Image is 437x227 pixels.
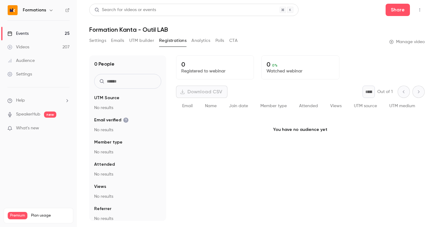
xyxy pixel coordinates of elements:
[215,36,224,46] button: Polls
[94,7,156,13] div: Search for videos or events
[267,61,334,68] p: 0
[94,117,129,123] span: Email verified
[8,5,18,15] img: Formations
[7,30,29,37] div: Events
[260,104,287,108] span: Member type
[330,104,342,108] span: Views
[31,213,69,218] span: Plan usage
[89,36,106,46] button: Settings
[386,4,410,16] button: Share
[23,7,46,13] h6: Formations
[389,104,415,108] span: UTM medium
[8,212,27,219] span: Premium
[159,36,186,46] button: Registrations
[129,36,154,46] button: UTM builder
[94,161,115,168] span: Attended
[176,114,425,145] p: You have no audience yet
[94,149,161,155] p: No results
[16,125,39,132] span: What's new
[94,216,161,222] p: No results
[229,36,238,46] button: CTA
[94,206,111,212] span: Referrer
[16,97,25,104] span: Help
[181,61,249,68] p: 0
[94,139,122,145] span: Member type
[389,39,425,45] a: Manage video
[94,95,119,101] span: UTM Source
[94,127,161,133] p: No results
[229,104,248,108] span: Join date
[7,58,35,64] div: Audience
[191,36,210,46] button: Analytics
[299,104,318,108] span: Attended
[89,26,425,33] h1: Formation Kanta - Outil LAB
[44,111,56,118] span: new
[94,105,161,111] p: No results
[7,97,70,104] li: help-dropdown-opener
[94,95,161,222] section: facet-groups
[7,71,32,77] div: Settings
[267,68,334,74] p: Watched webinar
[16,111,40,118] a: SpeakerHub
[94,193,161,200] p: No results
[354,104,377,108] span: UTM source
[94,184,106,190] span: Views
[272,63,278,67] span: 0 %
[7,44,29,50] div: Videos
[111,36,124,46] button: Emails
[205,104,217,108] span: Name
[182,104,193,108] span: Email
[94,60,114,68] h1: 0 People
[94,171,161,177] p: No results
[377,89,393,95] p: Out of 1
[181,68,249,74] p: Registered to webinar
